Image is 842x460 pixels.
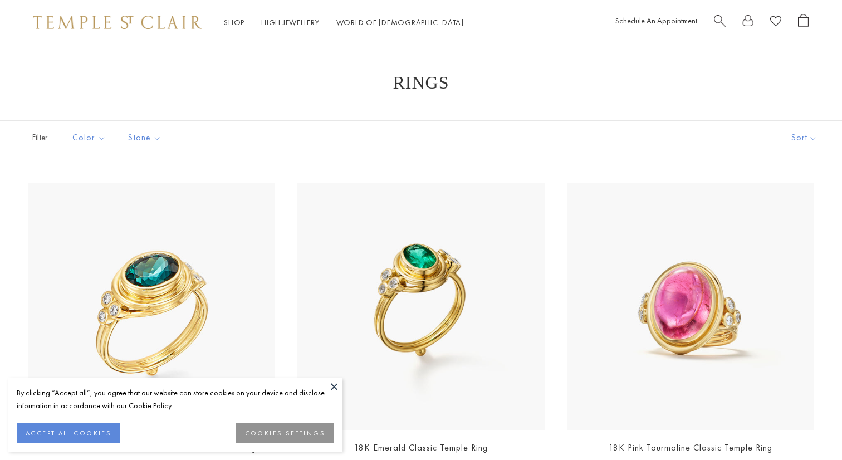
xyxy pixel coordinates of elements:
a: 18K Pink Tourmaline Classic Temple Ring [609,442,772,453]
iframe: Gorgias live chat messenger [786,408,831,449]
a: View Wishlist [770,14,781,31]
a: High JewelleryHigh Jewellery [261,17,320,27]
div: By clicking “Accept all”, you agree that our website can store cookies on your device and disclos... [17,386,334,412]
button: ACCEPT ALL COOKIES [17,423,120,443]
span: Stone [123,131,170,145]
button: Stone [120,125,170,150]
a: 18K Indicolite Classic [DEMOGRAPHIC_DATA] Ring [47,442,256,453]
h1: Rings [45,72,797,92]
a: Search [714,14,726,31]
a: ShopShop [224,17,244,27]
button: Color [64,125,114,150]
img: 18K Emerald Classic Temple Ring [297,183,545,430]
span: Color [67,131,114,145]
a: 18K Emerald Classic Temple Ring [354,442,488,453]
a: World of [DEMOGRAPHIC_DATA]World of [DEMOGRAPHIC_DATA] [336,17,464,27]
nav: Main navigation [224,16,464,30]
a: Schedule An Appointment [615,16,697,26]
a: Open Shopping Bag [798,14,809,31]
button: Show sort by [766,121,842,155]
img: Temple St. Clair [33,16,202,29]
img: 18K Indicolite Classic Temple Ring [28,183,275,430]
img: 18K Pink Tourmaline Classic Temple Ring [567,183,814,430]
button: COOKIES SETTINGS [236,423,334,443]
